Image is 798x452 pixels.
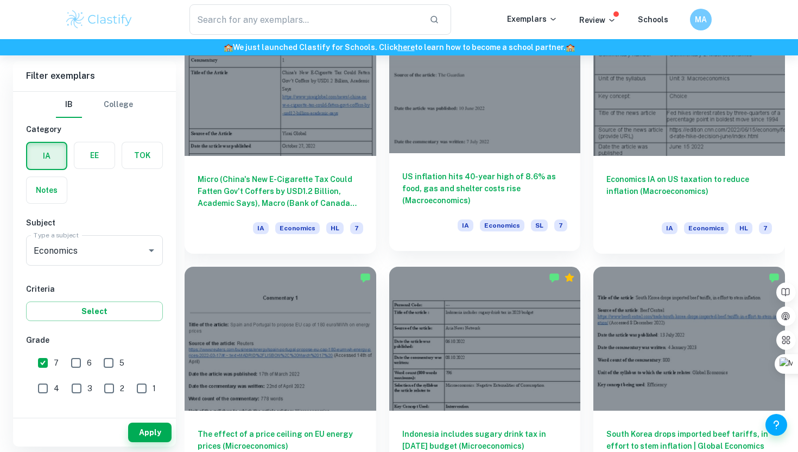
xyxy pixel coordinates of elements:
[74,142,115,168] button: EE
[402,171,568,206] h6: US inflation hits 40-year high of 8.6% as food, gas and shelter costs rise (Macroeconomics)
[153,382,156,394] span: 1
[198,173,363,209] h6: Micro (China's New E-Cigarette Tax Could Fatten Gov't Coffers by USD1.2 Billion, Academic Says), ...
[224,43,233,52] span: 🏫
[662,222,677,234] span: IA
[507,13,558,25] p: Exemplars
[531,219,548,231] span: SL
[564,272,575,283] div: Premium
[26,412,163,424] h6: Level
[26,302,163,321] button: Select
[34,230,79,240] label: Type a subject
[104,92,133,118] button: College
[735,222,752,234] span: HL
[684,222,729,234] span: Economics
[398,43,415,52] a: here
[769,272,780,283] img: Marked
[389,12,581,254] a: US inflation hits 40-year high of 8.6% as food, gas and shelter costs rise (Macroeconomics)IAEcon...
[87,357,92,369] span: 6
[128,423,172,442] button: Apply
[144,243,159,258] button: Open
[2,41,796,53] h6: We just launched Clastify for Schools. Click to learn how to become a school partner.
[87,382,92,394] span: 3
[26,217,163,229] h6: Subject
[26,123,163,135] h6: Category
[695,14,707,26] h6: MA
[759,222,772,234] span: 7
[458,219,473,231] span: IA
[275,222,320,234] span: Economics
[119,357,124,369] span: 5
[638,15,668,24] a: Schools
[65,9,134,30] img: Clastify logo
[579,14,616,26] p: Review
[27,177,67,203] button: Notes
[56,92,82,118] button: IB
[606,173,772,209] h6: Economics IA on US taxation to reduce inflation (Macroeconomics)
[26,283,163,295] h6: Criteria
[13,61,176,91] h6: Filter exemplars
[56,92,133,118] div: Filter type choice
[54,357,59,369] span: 7
[566,43,575,52] span: 🏫
[360,272,371,283] img: Marked
[480,219,524,231] span: Economics
[554,219,567,231] span: 7
[690,9,712,30] button: MA
[122,142,162,168] button: TOK
[185,12,376,254] a: Micro (China's New E-Cigarette Tax Could Fatten Gov't Coffers by USD1.2 Billion, Academic Says), ...
[54,382,59,394] span: 4
[350,222,363,234] span: 7
[253,222,269,234] span: IA
[326,222,344,234] span: HL
[549,272,560,283] img: Marked
[765,414,787,436] button: Help and Feedback
[26,334,163,346] h6: Grade
[189,4,421,35] input: Search for any exemplars...
[27,143,66,169] button: IA
[120,382,124,394] span: 2
[593,12,785,254] a: Economics IA on US taxation to reduce inflation (Macroeconomics)IAEconomicsHL7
